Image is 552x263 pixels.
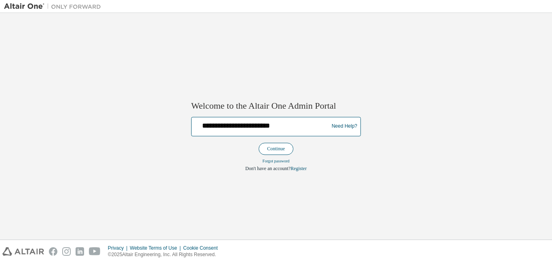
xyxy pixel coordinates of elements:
h2: Welcome to the Altair One Admin Portal [191,101,361,112]
p: © 2025 Altair Engineering, Inc. All Rights Reserved. [108,251,223,258]
span: Don't have an account? [245,166,291,171]
img: youtube.svg [89,247,101,256]
img: altair_logo.svg [2,247,44,256]
a: Forgot password [263,159,290,163]
img: linkedin.svg [76,247,84,256]
div: Privacy [108,245,130,251]
a: Register [291,166,307,171]
div: Website Terms of Use [130,245,183,251]
img: facebook.svg [49,247,57,256]
img: Altair One [4,2,105,11]
img: instagram.svg [62,247,71,256]
button: Continue [259,143,293,155]
div: Cookie Consent [183,245,222,251]
a: Need Help? [332,126,357,127]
